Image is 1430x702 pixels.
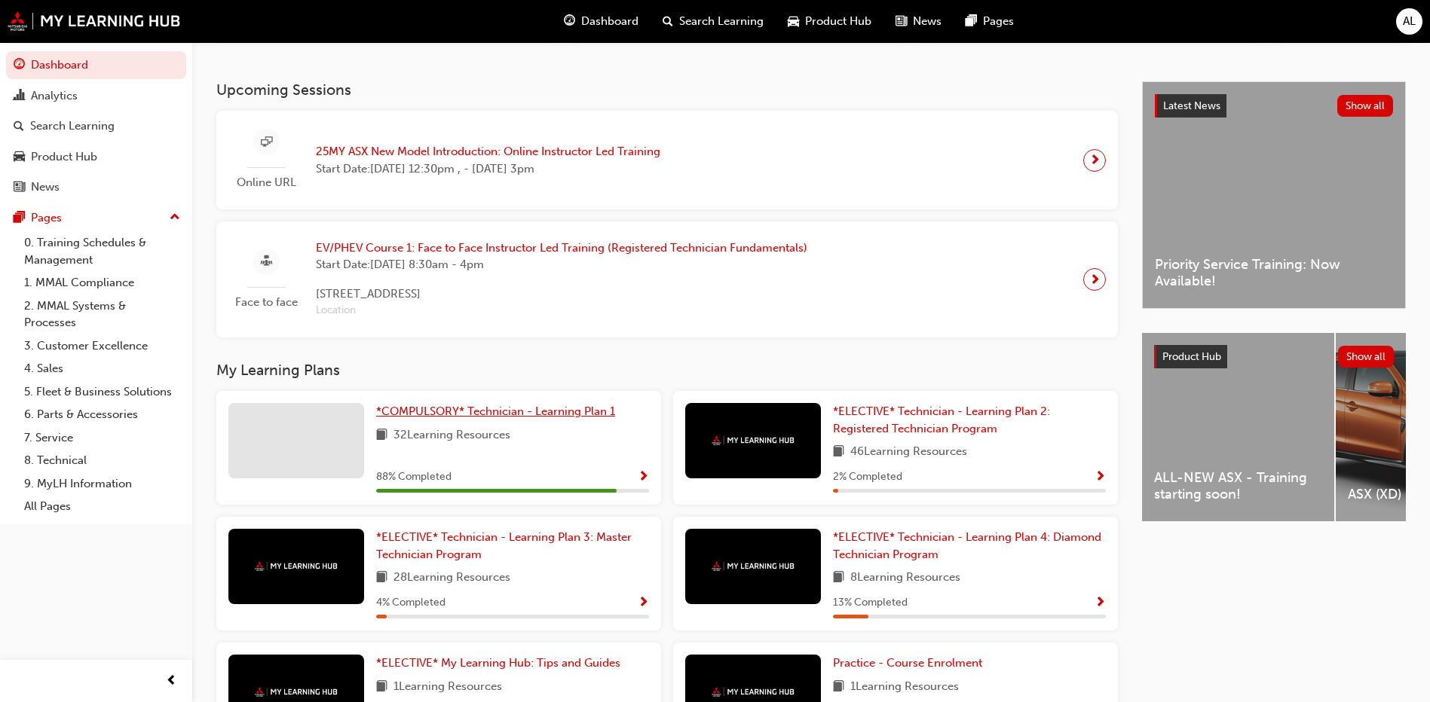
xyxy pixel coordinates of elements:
[833,469,902,486] span: 2 % Completed
[1095,597,1106,610] span: Show Progress
[833,404,1050,435] span: *ELECTIVE* Technician - Learning Plan 2: Registered Technician Program
[638,471,649,484] span: Show Progress
[18,357,186,380] a: 4. Sales
[18,295,186,334] a: 2. MMAL Systems & Processes
[228,294,304,311] span: Face to face
[788,12,799,31] span: car-icon
[316,256,807,273] span: Start Date: [DATE] 8:30am - 4pm
[1095,471,1106,484] span: Show Progress
[18,403,186,426] a: 6. Parts & Accessories
[833,594,908,612] span: 13 % Completed
[14,90,25,103] span: chart-icon
[1154,469,1322,503] span: ALL-NEW ASX - Training starting soon!
[712,561,795,571] img: mmal
[6,143,186,171] a: Product Hub
[228,123,1106,197] a: Online URL25MY ASX New Model Introduction: Online Instructor Led TrainingStart Date:[DATE] 12:30p...
[776,6,883,37] a: car-iconProduct Hub
[1095,468,1106,487] button: Show Progress
[18,271,186,295] a: 1. MMAL Compliance
[833,443,844,462] span: book-icon
[896,12,907,31] span: news-icon
[638,594,649,612] button: Show Progress
[6,173,186,201] a: News
[1155,94,1393,118] a: Latest NewsShow all
[1163,99,1220,112] span: Latest News
[376,469,452,486] span: 88 % Completed
[850,569,960,588] span: 8 Learning Resources
[216,81,1118,99] h3: Upcoming Sessions
[166,672,177,691] span: prev-icon
[833,529,1106,563] a: *ELECTIVE* Technician - Learning Plan 4: Diamond Technician Program
[1142,333,1334,521] a: ALL-NEW ASX - Training starting soon!
[966,12,977,31] span: pages-icon
[14,181,25,194] span: news-icon
[376,655,626,672] a: *ELECTIVE* My Learning Hub: Tips and Guides
[376,426,387,445] span: book-icon
[833,403,1106,437] a: *ELECTIVE* Technician - Learning Plan 2: Registered Technician Program
[1089,150,1101,171] span: next-icon
[638,468,649,487] button: Show Progress
[393,569,510,588] span: 28 Learning Resources
[14,120,24,133] span: search-icon
[6,204,186,232] button: Pages
[638,597,649,610] span: Show Progress
[30,118,115,135] div: Search Learning
[228,233,1106,325] a: Face to faceEV/PHEV Course 1: Face to Face Instructor Led Training (Registered Technician Fundame...
[6,112,186,140] a: Search Learning
[376,594,446,612] span: 4 % Completed
[376,403,621,420] a: *COMPULSORY* Technician - Learning Plan 1
[376,530,632,561] span: *ELECTIVE* Technician - Learning Plan 3: Master Technician Program
[261,133,272,152] span: sessionType_ONLINE_URL-icon
[216,362,1118,379] h3: My Learning Plans
[18,426,186,450] a: 7. Service
[1155,256,1393,290] span: Priority Service Training: Now Available!
[316,240,807,257] span: EV/PHEV Course 1: Face to Face Instructor Led Training (Registered Technician Fundamentals)
[14,59,25,72] span: guage-icon
[14,212,25,225] span: pages-icon
[1154,345,1394,369] a: Product HubShow all
[1396,8,1422,35] button: AL
[316,285,807,303] span: [STREET_ADDRESS]
[18,449,186,472] a: 8. Technical
[376,569,387,588] span: book-icon
[376,678,387,697] span: book-icon
[170,208,180,227] span: up-icon
[833,656,982,670] span: Practice - Course Enrolment
[31,148,97,166] div: Product Hub
[883,6,954,37] a: news-iconNews
[376,404,615,418] span: *COMPULSORY* Technician - Learning Plan 1
[261,252,272,271] span: sessionType_FACE_TO_FACE-icon
[1337,95,1394,117] button: Show all
[228,174,304,191] span: Online URL
[18,380,186,404] a: 5. Fleet & Business Solutions
[581,13,638,30] span: Dashboard
[983,13,1014,30] span: Pages
[31,179,60,196] div: News
[6,82,186,110] a: Analytics
[833,569,844,588] span: book-icon
[954,6,1026,37] a: pages-iconPages
[1095,594,1106,612] button: Show Progress
[6,51,186,79] a: Dashboard
[663,12,673,31] span: search-icon
[805,13,871,30] span: Product Hub
[8,11,181,31] img: mmal
[833,530,1101,561] span: *ELECTIVE* Technician - Learning Plan 4: Diamond Technician Program
[1089,269,1101,290] span: next-icon
[1403,13,1416,30] span: AL
[6,48,186,204] button: DashboardAnalyticsSearch LearningProduct HubNews
[255,561,338,571] img: mmal
[651,6,776,37] a: search-iconSearch Learning
[833,678,844,697] span: book-icon
[564,12,575,31] span: guage-icon
[393,678,502,697] span: 1 Learning Resources
[316,302,807,319] span: Location
[31,209,62,227] div: Pages
[850,443,967,462] span: 46 Learning Resources
[18,495,186,518] a: All Pages
[712,687,795,697] img: mmal
[316,143,660,160] span: 25MY ASX New Model Introduction: Online Instructor Led Training
[913,13,942,30] span: News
